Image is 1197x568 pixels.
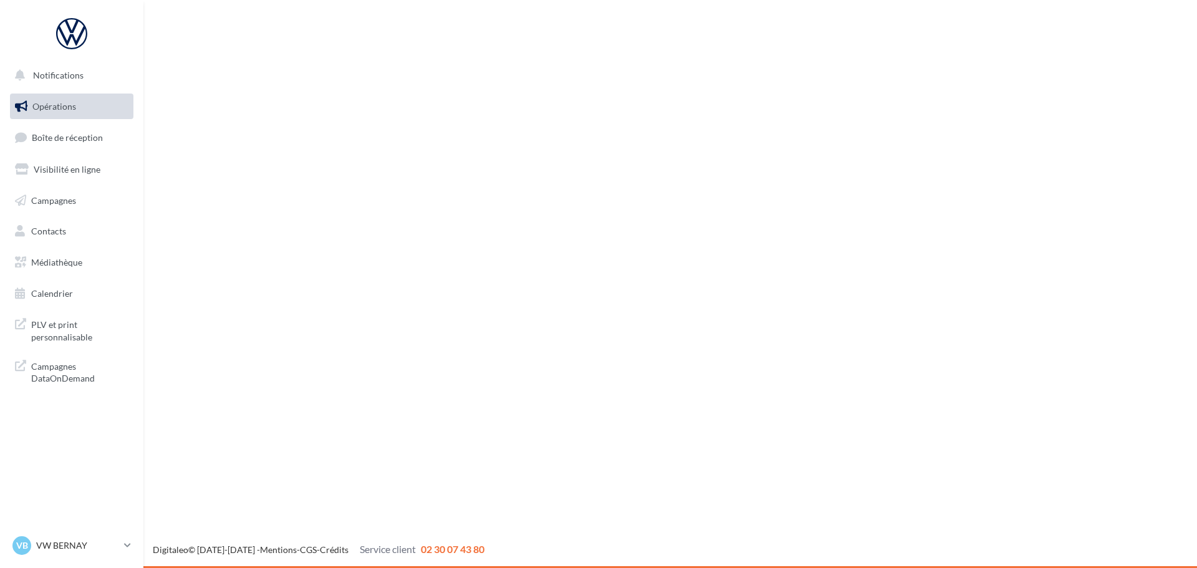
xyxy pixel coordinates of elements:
a: VB VW BERNAY [10,534,133,557]
span: Notifications [33,70,84,80]
button: Notifications [7,62,131,89]
span: VB [16,539,28,552]
a: Crédits [320,544,349,555]
span: Contacts [31,226,66,236]
span: Calendrier [31,288,73,299]
span: PLV et print personnalisable [31,316,128,343]
a: CGS [300,544,317,555]
a: Campagnes [7,188,136,214]
a: Médiathèque [7,249,136,276]
p: VW BERNAY [36,539,119,552]
a: Boîte de réception [7,124,136,151]
span: Opérations [32,101,76,112]
a: Visibilité en ligne [7,156,136,183]
span: Campagnes DataOnDemand [31,358,128,385]
a: PLV et print personnalisable [7,311,136,348]
span: Service client [360,543,416,555]
span: Campagnes [31,195,76,205]
span: © [DATE]-[DATE] - - - [153,544,484,555]
a: Calendrier [7,281,136,307]
a: Mentions [260,544,297,555]
span: 02 30 07 43 80 [421,543,484,555]
a: Opérations [7,94,136,120]
span: Médiathèque [31,257,82,267]
a: Campagnes DataOnDemand [7,353,136,390]
span: Visibilité en ligne [34,164,100,175]
a: Digitaleo [153,544,188,555]
span: Boîte de réception [32,132,103,143]
a: Contacts [7,218,136,244]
